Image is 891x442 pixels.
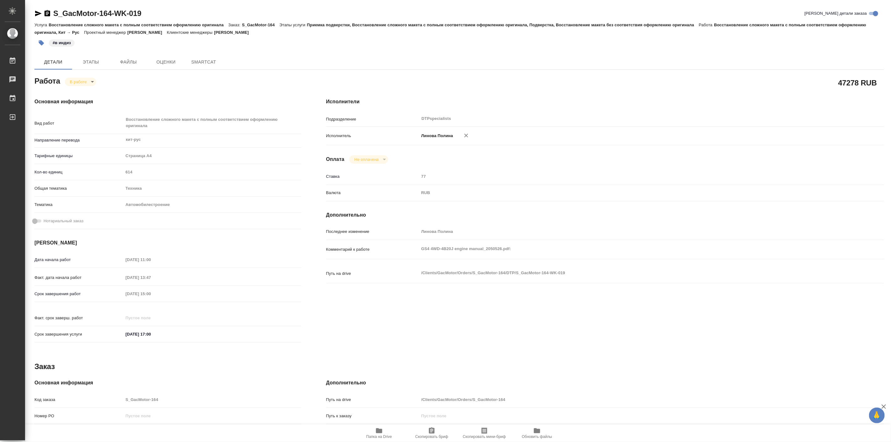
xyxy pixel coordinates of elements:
[128,30,167,35] p: [PERSON_NAME]
[65,78,96,86] div: В работе
[34,137,123,143] p: Направление перевода
[123,183,301,194] div: Техника
[34,275,123,281] p: Факт. дата начала работ
[123,273,178,282] input: Пустое поле
[352,157,380,162] button: Не оплачена
[419,244,838,254] textarea: GS4 4WD-4B20J engine manual_2050526.pdf:
[242,23,279,27] p: S_GacMotor-164
[326,116,419,122] p: Подразделение
[511,424,563,442] button: Обновить файлы
[34,10,42,17] button: Скопировать ссылку для ЯМессенджера
[326,173,419,180] p: Ставка
[419,227,838,236] input: Пустое поле
[326,133,419,139] p: Исполнитель
[189,58,219,66] span: SmartCat
[123,289,178,298] input: Пустое поле
[53,40,71,46] p: #в индиз
[123,411,301,420] input: Пустое поле
[228,23,242,27] p: Заказ:
[34,185,123,192] p: Общая тематика
[699,23,714,27] p: Работа
[167,30,214,35] p: Клиентские менеджеры
[34,291,123,297] p: Срок завершения работ
[34,379,301,387] h4: Основная информация
[151,58,181,66] span: Оценки
[326,190,419,196] p: Валюта
[34,362,55,372] h2: Заказ
[459,129,473,142] button: Удалить исполнителя
[405,424,458,442] button: Скопировать бриф
[68,79,89,85] button: В работе
[34,23,49,27] p: Услуга
[869,408,885,423] button: 🙏
[326,156,345,163] h4: Оплата
[123,330,178,339] input: ✎ Введи что-нибудь
[34,315,123,321] p: Факт. срок заверш. работ
[419,133,453,139] p: Линова Полина
[49,23,228,27] p: Восстановление сложного макета с полным соответствием оформлению оригинала
[463,434,506,439] span: Скопировать мини-бриф
[123,151,301,161] div: Страница А4
[279,23,307,27] p: Этапы услуги
[53,9,141,18] a: S_GacMotor-164-WK-019
[419,395,838,404] input: Пустое поле
[326,211,884,219] h4: Дополнительно
[805,10,867,17] span: [PERSON_NAME] детали заказа
[34,75,60,86] h2: Работа
[419,172,838,181] input: Пустое поле
[353,424,405,442] button: Папка на Drive
[34,202,123,208] p: Тематика
[326,379,884,387] h4: Дополнительно
[34,239,301,247] h4: [PERSON_NAME]
[458,424,511,442] button: Скопировать мини-бриф
[44,10,51,17] button: Скопировать ссылку
[838,77,877,88] h2: 47278 RUB
[34,331,123,337] p: Срок завершения услуги
[326,246,419,253] p: Комментарий к работе
[123,395,301,404] input: Пустое поле
[34,98,301,105] h4: Основная информация
[123,199,301,210] div: Автомобилестроение
[419,411,838,420] input: Пустое поле
[34,153,123,159] p: Тарифные единицы
[307,23,699,27] p: Приемка подверстки, Восстановление сложного макета с полным соответствием оформлению оригинала, П...
[38,58,68,66] span: Детали
[48,40,75,45] span: в индиз
[326,397,419,403] p: Путь на drive
[76,58,106,66] span: Этапы
[326,270,419,277] p: Путь на drive
[214,30,253,35] p: [PERSON_NAME]
[123,313,178,322] input: Пустое поле
[34,36,48,50] button: Добавить тэг
[419,188,838,198] div: RUB
[34,169,123,175] p: Кол-во единиц
[34,397,123,403] p: Код заказа
[34,413,123,419] p: Номер РО
[326,98,884,105] h4: Исполнители
[872,409,882,422] span: 🙏
[419,268,838,278] textarea: /Clients/GacMotor/Orders/S_GacMotor-164/DTP/S_GacMotor-164-WK-019
[415,434,448,439] span: Скопировать бриф
[84,30,127,35] p: Проектный менеджер
[349,155,388,164] div: В работе
[326,229,419,235] p: Последнее изменение
[326,413,419,419] p: Путь к заказу
[34,120,123,126] p: Вид работ
[123,255,178,264] input: Пустое поле
[34,257,123,263] p: Дата начала работ
[522,434,552,439] span: Обновить файлы
[123,167,301,177] input: Пустое поле
[44,218,83,224] span: Нотариальный заказ
[113,58,143,66] span: Файлы
[366,434,392,439] span: Папка на Drive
